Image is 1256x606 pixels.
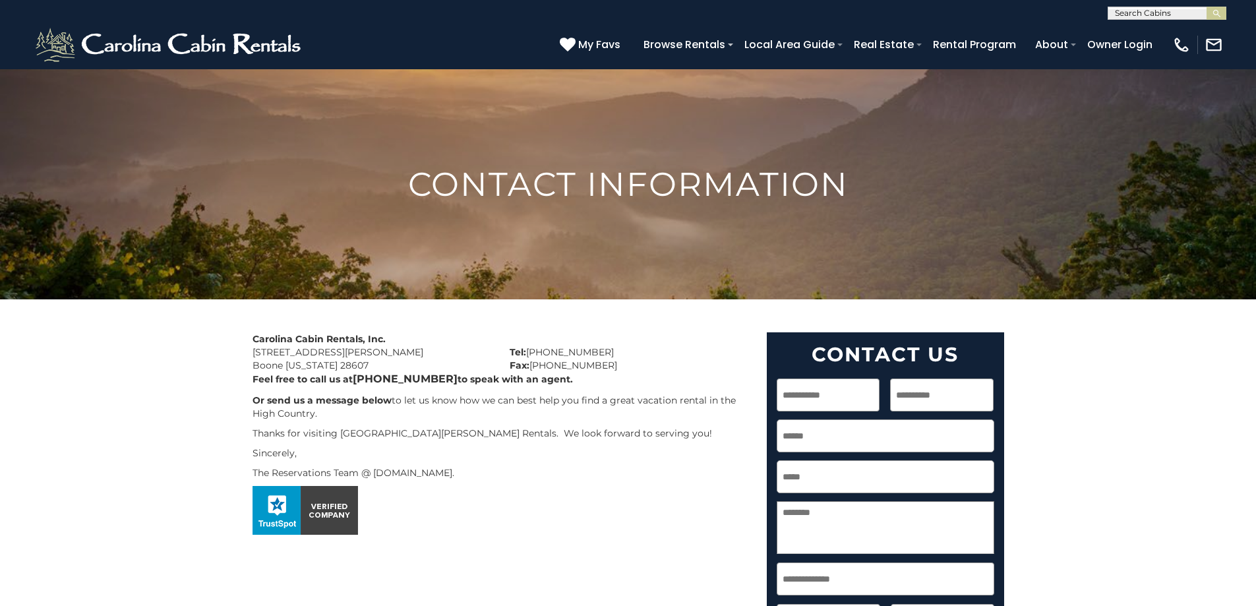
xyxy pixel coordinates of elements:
[253,446,747,460] p: Sincerely,
[637,33,732,56] a: Browse Rentals
[253,394,747,420] p: to let us know how we can best help you find a great vacation rental in the High Country.
[243,332,500,372] div: [STREET_ADDRESS][PERSON_NAME] Boone [US_STATE] 28607
[253,373,353,385] b: Feel free to call us at
[33,25,307,65] img: White-1-2.png
[1172,36,1191,54] img: phone-regular-white.png
[253,333,386,345] strong: Carolina Cabin Rentals, Inc.
[1081,33,1159,56] a: Owner Login
[253,427,747,440] p: Thanks for visiting [GEOGRAPHIC_DATA][PERSON_NAME] Rentals. We look forward to serving you!
[847,33,920,56] a: Real Estate
[253,466,747,479] p: The Reservations Team @ [DOMAIN_NAME].
[510,359,529,371] strong: Fax:
[458,373,573,385] b: to speak with an agent.
[1029,33,1075,56] a: About
[253,486,358,535] img: seal_horizontal.png
[777,342,994,367] h2: Contact Us
[1205,36,1223,54] img: mail-regular-white.png
[353,373,458,385] b: [PHONE_NUMBER]
[500,332,757,372] div: [PHONE_NUMBER] [PHONE_NUMBER]
[738,33,841,56] a: Local Area Guide
[560,36,624,53] a: My Favs
[253,394,392,406] b: Or send us a message below
[510,346,526,358] strong: Tel:
[926,33,1023,56] a: Rental Program
[578,36,620,53] span: My Favs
